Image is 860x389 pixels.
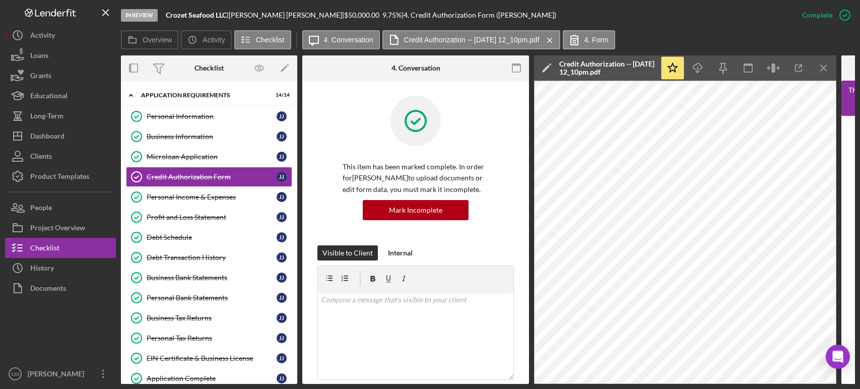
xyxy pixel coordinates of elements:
[126,126,292,147] a: Business InformationJJ
[229,11,344,19] div: [PERSON_NAME] [PERSON_NAME] |
[382,11,402,19] div: 9.75 %
[126,207,292,227] a: Profit and Loss StatementJJ
[141,92,264,98] div: Application Requirements
[5,166,116,186] button: Product Templates
[383,245,418,261] button: Internal
[5,126,116,146] a: Dashboard
[166,11,227,19] b: Crozet Seafood LLC
[344,11,382,19] div: $50,000.00
[826,345,850,369] div: Open Intercom Messenger
[277,212,287,222] div: J J
[559,60,655,76] div: Credit Authorization -- [DATE] 12_10pm.pdf
[317,245,378,261] button: Visible to Client
[147,253,277,262] div: Debt Transaction History
[30,166,89,189] div: Product Templates
[277,192,287,202] div: J J
[277,353,287,363] div: J J
[234,30,291,49] button: Checklist
[126,328,292,348] a: Personal Tax ReturnsJJ
[181,30,231,49] button: Activity
[5,86,116,106] button: Educational
[30,106,63,128] div: Long-Term
[792,5,855,25] button: Complete
[147,173,277,181] div: Credit Authorization Form
[389,200,442,220] div: Mark Incomplete
[5,66,116,86] a: Grants
[121,30,178,49] button: Overview
[5,146,116,166] button: Clients
[166,11,229,19] div: |
[126,348,292,368] a: EIN Certificate & Business LicenseJJ
[147,193,277,201] div: Personal Income & Expenses
[147,133,277,141] div: Business Information
[256,36,285,44] label: Checklist
[5,258,116,278] button: History
[5,278,116,298] a: Documents
[12,371,19,377] text: CM
[5,106,116,126] a: Long-Term
[802,5,832,25] div: Complete
[126,368,292,388] a: Application CompleteJJ
[363,200,469,220] button: Mark Incomplete
[30,126,64,149] div: Dashboard
[277,273,287,283] div: J J
[277,232,287,242] div: J J
[30,218,85,240] div: Project Overview
[30,66,51,88] div: Grants
[143,36,172,44] label: Overview
[194,64,224,72] div: Checklist
[147,374,277,382] div: Application Complete
[5,218,116,238] button: Project Overview
[382,30,560,49] button: Credit Authorization -- [DATE] 12_10pm.pdf
[5,25,116,45] button: Activity
[584,36,609,44] label: 4. Form
[391,64,440,72] div: 4. Conversation
[5,198,116,218] button: People
[147,334,277,342] div: Personal Tax Returns
[126,147,292,167] a: Microloan ApplicationJJ
[277,111,287,121] div: J J
[30,258,54,281] div: History
[402,11,556,19] div: | 4. Credit Authorization Form ([PERSON_NAME])
[272,92,290,98] div: 14 / 14
[126,227,292,247] a: Debt ScheduleJJ
[126,288,292,308] a: Personal Bank StatementsJJ
[30,45,48,68] div: Loans
[302,30,380,49] button: 4. Conversation
[322,245,373,261] div: Visible to Client
[277,373,287,383] div: J J
[388,245,413,261] div: Internal
[30,278,66,301] div: Documents
[126,308,292,328] a: Business Tax ReturnsJJ
[25,364,91,386] div: [PERSON_NAME]
[563,30,615,49] button: 4. Form
[277,132,287,142] div: J J
[203,36,225,44] label: Activity
[343,161,489,195] p: This item has been marked complete. In order for [PERSON_NAME] to upload documents or edit form d...
[147,354,277,362] div: EIN Certificate & Business License
[30,146,52,169] div: Clients
[5,45,116,66] button: Loans
[147,213,277,221] div: Profit and Loss Statement
[5,238,116,258] button: Checklist
[147,112,277,120] div: Personal Information
[277,172,287,182] div: J J
[121,9,158,22] div: In Review
[126,247,292,268] a: Debt Transaction HistoryJJ
[126,106,292,126] a: Personal InformationJJ
[147,233,277,241] div: Debt Schedule
[324,36,373,44] label: 4. Conversation
[30,238,59,261] div: Checklist
[126,268,292,288] a: Business Bank StatementsJJ
[404,36,540,44] label: Credit Authorization -- [DATE] 12_10pm.pdf
[277,252,287,263] div: J J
